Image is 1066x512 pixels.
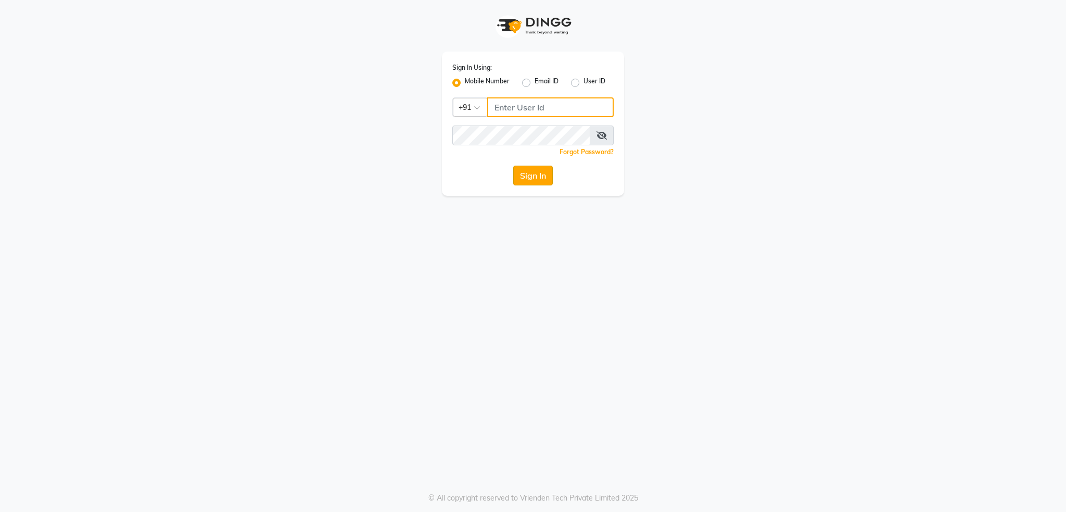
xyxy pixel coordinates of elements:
input: Username [487,97,614,117]
a: Forgot Password? [560,148,614,156]
input: Username [452,126,590,145]
button: Sign In [513,166,553,185]
label: Sign In Using: [452,63,492,72]
label: Mobile Number [465,77,510,89]
label: Email ID [535,77,559,89]
img: logo1.svg [491,10,575,41]
label: User ID [583,77,605,89]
